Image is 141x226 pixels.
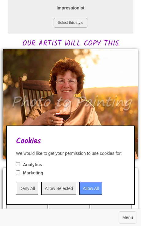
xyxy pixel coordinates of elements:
[16,182,38,195] input: Deny All
[119,211,136,224] button: Menu
[79,182,102,195] input: Allow All
[54,18,87,27] button: Select this style
[23,162,42,168] label: Analytics
[16,150,125,156] div: We would like to get your permission to use cookies for:
[122,215,133,220] span: Menu
[23,170,43,176] label: Marketing
[41,182,76,195] input: Allow Selected
[14,4,127,12] p: Impressionist
[3,49,138,159] img: Chris, please would you:
[16,137,125,146] h2: Cookies
[3,40,138,48] h2: OUR ARTIST WILL COPY THIS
